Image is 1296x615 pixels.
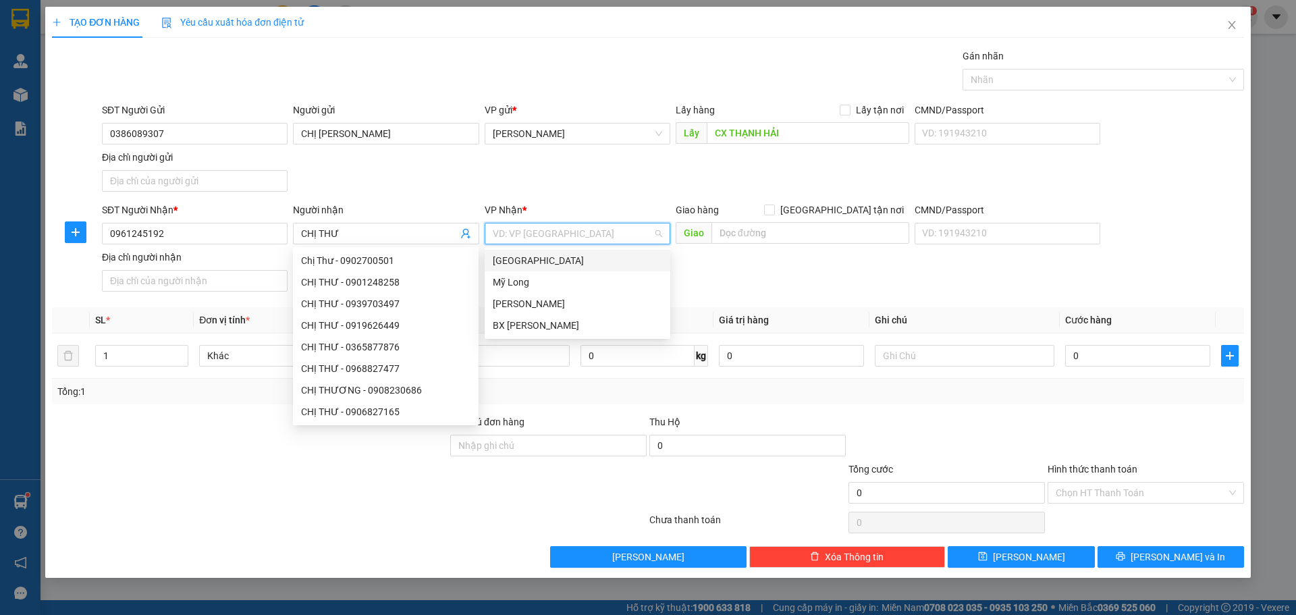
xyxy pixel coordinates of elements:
span: [PERSON_NAME] [993,550,1065,564]
span: Đơn vị tính [199,315,250,325]
div: CMND/Passport [915,203,1100,217]
input: Địa chỉ của người gửi [102,170,288,192]
div: Sài Gòn [485,250,670,271]
div: CHỊ THƯ - 0919626449 [301,318,470,333]
span: Lấy hàng [676,105,715,115]
button: Close [1213,7,1251,45]
div: CMND/Passport [915,103,1100,117]
span: delete [810,552,819,562]
div: CHỊ THƯ - 0365877876 [301,340,470,354]
span: VP Nhận [485,205,522,215]
input: Địa chỉ của người nhận [102,270,288,292]
div: [PERSON_NAME] [493,296,662,311]
button: plus [1221,345,1239,367]
span: Xóa Thông tin [825,550,884,564]
label: Hình thức thanh toán [1048,464,1137,475]
span: plus [65,227,86,238]
div: BX Cao Lãnh [485,315,670,336]
div: CHỊ THƯƠNG - 0908230686 [293,379,479,401]
div: Chưa thanh toán [648,512,847,536]
input: Dọc đường [711,222,909,244]
span: Cước hàng [1065,315,1112,325]
span: Khác [207,346,371,366]
div: ANH PHONG [131,42,268,58]
img: icon [161,18,172,28]
div: CHỊ THƯ - 0968827477 [301,361,470,376]
span: SL [95,315,106,325]
input: Ghi Chú [875,345,1054,367]
div: Chị Thư - 0902700501 [301,253,470,268]
span: Giá trị hàng [719,315,769,325]
span: DĐ: [11,84,31,99]
span: Yêu cầu xuất hóa đơn điện tử [161,17,304,28]
div: Tổng: 1 [57,384,500,399]
div: Mỹ Long [493,275,662,290]
span: close [1226,20,1237,30]
div: Người nhận [293,203,479,217]
span: Thu Hộ [649,417,680,427]
span: Lấy tận nơi [850,103,909,117]
div: Địa chỉ người nhận [102,250,288,265]
input: Ghi chú đơn hàng [450,435,647,456]
span: Giao hàng [676,205,719,215]
label: Ghi chú đơn hàng [450,417,524,427]
div: SĐT Người Gửi [102,103,288,117]
button: deleteXóa Thông tin [749,546,946,568]
div: CHỊ THƯ - 0906827165 [293,401,479,423]
div: Mỹ Long [485,271,670,293]
input: 0 [719,345,864,367]
div: [GEOGRAPHIC_DATA] [131,11,268,42]
div: Địa chỉ người gửi [102,150,288,165]
div: CHỊ THƯ - 0365877876 [293,336,479,358]
div: SĐT Người Nhận [102,203,288,217]
input: VD: Bàn, Ghế [389,345,569,367]
span: [PERSON_NAME] và In [1131,550,1225,564]
div: CHỊ THƯ - 0901248258 [293,271,479,293]
div: BX [PERSON_NAME] [493,318,662,333]
span: [GEOGRAPHIC_DATA] tận nơi [775,203,909,217]
label: Gán nhãn [963,51,1004,61]
div: CHỊ THƯ - 0901248258 [301,275,470,290]
button: delete [57,345,79,367]
button: save[PERSON_NAME] [948,546,1094,568]
span: PHƯƠNG TRANG ÔNG BẦU [11,77,122,148]
span: printer [1116,552,1125,562]
div: Người gửi [293,103,479,117]
div: [GEOGRAPHIC_DATA] [493,253,662,268]
span: down [177,357,185,365]
div: 0908356768 [131,58,268,77]
span: Cao Lãnh [493,124,662,144]
div: VP gửi [485,103,670,117]
span: user-add [460,228,471,239]
span: save [978,552,988,562]
span: Giao [676,222,711,244]
span: plus [52,18,61,27]
span: TẠO ĐƠN HÀNG [52,17,140,28]
span: up [177,348,185,356]
span: [PERSON_NAME] [612,550,684,564]
div: CHỊ DIỆP [11,42,122,58]
span: Decrease Value [173,356,188,366]
span: Tổng cước [848,464,893,475]
div: Cao Lãnh [485,293,670,315]
div: CHỊ THƯ - 0919626449 [293,315,479,336]
th: Ghi chú [869,307,1060,333]
div: CHỊ THƯ - 0939703497 [301,296,470,311]
div: 0772878579 [11,58,122,77]
button: printer[PERSON_NAME] và In [1098,546,1244,568]
span: Nhận: [131,11,163,26]
input: Dọc đường [707,122,909,144]
div: CHỊ THƯ - 0906827165 [301,404,470,419]
div: CHỊ THƯ - 0939703497 [293,293,479,315]
button: plus [65,221,86,243]
span: Lấy [676,122,707,144]
div: [PERSON_NAME] [11,11,122,42]
div: CHỊ THƯ - 0968827477 [293,358,479,379]
div: Chị Thư - 0902700501 [293,250,479,271]
span: plus [1222,350,1238,361]
span: kg [695,345,708,367]
div: CHỊ THƯƠNG - 0908230686 [301,383,470,398]
span: Gửi: [11,11,32,26]
button: [PERSON_NAME] [550,546,747,568]
span: Increase Value [173,346,188,356]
